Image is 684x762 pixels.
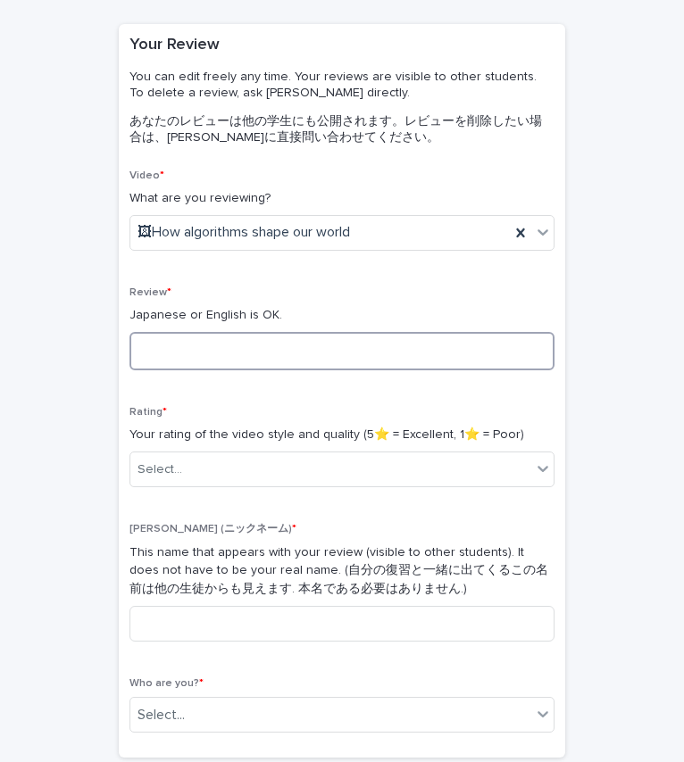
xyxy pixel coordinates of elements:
[129,113,547,145] p: あなたのレビューは他の学生にも公開されます。レビューを削除したい場合は、[PERSON_NAME]に直接問い合わせてください。
[129,543,555,599] p: This name that appears with your review (visible to other students). It does not have to be your ...
[129,189,555,208] p: What are you reviewing?
[129,426,555,444] p: Your rating of the video style and quality (5⭐️ = Excellent, 1⭐️ = Poor)
[129,524,296,534] span: [PERSON_NAME] (ニックネーム)
[129,69,547,101] p: You can edit freely any time. Your reviews are visible to other students. To delete a review, ask...
[138,706,185,725] div: Select...
[138,460,182,479] div: Select...
[129,407,167,418] span: Rating
[129,678,204,689] span: Who are you?
[129,287,171,298] span: Review
[138,223,350,242] span: 🖼How algorithms shape our world
[129,35,220,56] h2: Your Review
[129,306,555,325] p: Japanese or English is OK.
[129,170,164,181] span: Video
